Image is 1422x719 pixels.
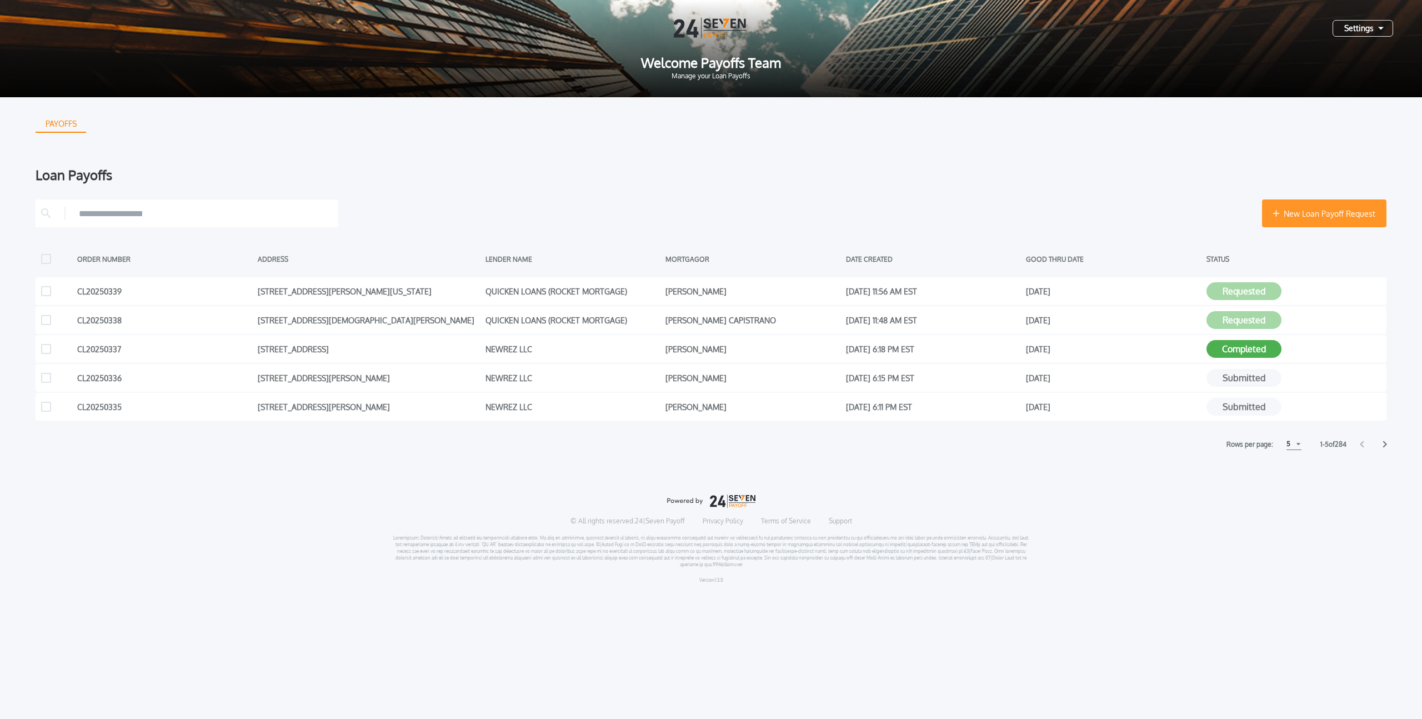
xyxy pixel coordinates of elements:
div: CL20250337 [77,341,252,357]
img: logo [667,495,755,508]
a: Support [829,517,852,526]
div: [STREET_ADDRESS][DEMOGRAPHIC_DATA][PERSON_NAME] [258,312,480,328]
div: MORTGAGOR [665,251,840,267]
div: CL20250335 [77,398,252,415]
button: Completed [1206,340,1281,358]
div: [STREET_ADDRESS][PERSON_NAME] [258,370,480,386]
div: [DATE] [1026,312,1201,328]
div: QUICKEN LOANS (ROCKET MORTGAGE) [485,312,660,328]
div: [STREET_ADDRESS][PERSON_NAME][US_STATE] [258,283,480,299]
button: Submitted [1206,369,1281,387]
a: Privacy Policy [703,517,743,526]
span: New Loan Payoff Request [1284,208,1375,219]
div: [DATE] [1026,398,1201,415]
div: NEWREZ LLC [485,398,660,415]
label: 1 - 5 of 284 [1320,439,1346,450]
img: Logo [674,18,748,38]
div: DATE CREATED [846,251,1021,267]
div: [STREET_ADDRESS] [258,341,480,357]
div: 5 [1286,437,1290,451]
button: Requested [1206,311,1281,329]
div: [DATE] [1026,283,1201,299]
button: New Loan Payoff Request [1262,199,1386,227]
button: 5 [1286,438,1301,450]
div: ORDER NUMBER [77,251,252,267]
a: Terms of Service [761,517,811,526]
div: [DATE] 6:11 PM EST [846,398,1021,415]
div: STATUS [1206,251,1381,267]
div: CL20250338 [77,312,252,328]
div: [DATE] 11:48 AM EST [846,312,1021,328]
span: Manage your Loan Payoffs [18,73,1404,79]
div: [STREET_ADDRESS][PERSON_NAME] [258,398,480,415]
button: PAYOFFS [36,115,86,133]
div: [PERSON_NAME] CAPISTRANO [665,312,840,328]
div: [DATE] 11:56 AM EST [846,283,1021,299]
div: [PERSON_NAME] [665,341,840,357]
label: Rows per page: [1226,439,1273,450]
button: Requested [1206,282,1281,300]
div: [DATE] [1026,341,1201,357]
div: CL20250339 [77,283,252,299]
div: PAYOFFS [37,115,86,133]
div: [DATE] 6:18 PM EST [846,341,1021,357]
div: ADDRESS [258,251,480,267]
div: LENDER NAME [485,251,660,267]
div: Loan Payoffs [36,168,1386,182]
div: [DATE] [1026,370,1201,386]
p: Loremipsum: Dolorsit/Ametc ad elitsedd eiu temporincidi utlabore etdo. Ma aliq en adminimve, quis... [393,535,1030,568]
span: Welcome Payoffs Team [18,56,1404,69]
p: © All rights reserved. 24|Seven Payoff [570,517,685,526]
div: [PERSON_NAME] [665,283,840,299]
div: NEWREZ LLC [485,370,660,386]
button: Submitted [1206,398,1281,416]
div: QUICKEN LOANS (ROCKET MORTGAGE) [485,283,660,299]
div: NEWREZ LLC [485,341,660,357]
div: [PERSON_NAME] [665,370,840,386]
p: Version 1.3.0 [699,577,723,583]
div: [PERSON_NAME] [665,398,840,415]
div: [DATE] 6:15 PM EST [846,370,1021,386]
div: GOOD THRU DATE [1026,251,1201,267]
button: Settings [1333,20,1393,37]
div: CL20250336 [77,370,252,386]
